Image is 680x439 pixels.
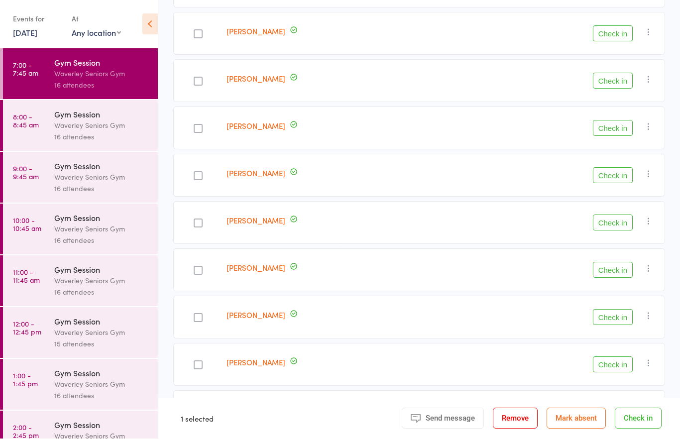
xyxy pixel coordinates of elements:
[54,338,149,350] div: 15 attendees
[54,316,149,327] div: Gym Session
[227,357,285,368] a: [PERSON_NAME]
[593,26,633,42] button: Check in
[227,216,285,226] a: [PERSON_NAME]
[593,120,633,136] button: Check in
[593,215,633,231] button: Check in
[54,131,149,143] div: 16 attendees
[72,27,121,38] div: Any location
[13,27,37,38] a: [DATE]
[3,101,158,151] a: 8:00 -8:45 amGym SessionWaverley Seniors Gym16 attendees
[227,74,285,84] a: [PERSON_NAME]
[593,310,633,326] button: Check in
[615,408,662,429] button: Check in
[3,359,158,410] a: 1:00 -1:45 pmGym SessionWaverley Seniors Gym16 attendees
[54,420,149,431] div: Gym Session
[13,11,62,27] div: Events for
[54,235,149,246] div: 16 attendees
[13,372,38,388] time: 1:00 - 1:45 pm
[54,223,149,235] div: Waverley Seniors Gym
[54,183,149,195] div: 16 attendees
[54,172,149,183] div: Waverley Seniors Gym
[54,120,149,131] div: Waverley Seniors Gym
[593,262,633,278] button: Check in
[54,390,149,402] div: 16 attendees
[54,379,149,390] div: Waverley Seniors Gym
[227,310,285,321] a: [PERSON_NAME]
[54,264,149,275] div: Gym Session
[13,268,40,284] time: 11:00 - 11:45 am
[72,11,121,27] div: At
[402,408,484,429] button: Send message
[3,204,158,255] a: 10:00 -10:45 amGym SessionWaverley Seniors Gym16 attendees
[13,320,41,336] time: 12:00 - 12:45 pm
[593,168,633,184] button: Check in
[54,213,149,223] div: Gym Session
[426,414,475,423] span: Send message
[54,327,149,338] div: Waverley Seniors Gym
[593,73,633,89] button: Check in
[54,275,149,287] div: Waverley Seniors Gym
[3,256,158,307] a: 11:00 -11:45 amGym SessionWaverley Seniors Gym16 attendees
[227,168,285,179] a: [PERSON_NAME]
[54,287,149,298] div: 16 attendees
[593,357,633,373] button: Check in
[54,109,149,120] div: Gym Session
[13,61,38,77] time: 7:00 - 7:45 am
[181,408,214,429] div: 1 selected
[54,68,149,80] div: Waverley Seniors Gym
[54,57,149,68] div: Gym Session
[13,217,41,232] time: 10:00 - 10:45 am
[3,308,158,358] a: 12:00 -12:45 pmGym SessionWaverley Seniors Gym15 attendees
[54,368,149,379] div: Gym Session
[3,152,158,203] a: 9:00 -9:45 amGym SessionWaverley Seniors Gym16 attendees
[227,263,285,273] a: [PERSON_NAME]
[547,408,606,429] button: Mark absent
[54,161,149,172] div: Gym Session
[13,113,39,129] time: 8:00 - 8:45 am
[13,165,39,181] time: 9:00 - 9:45 am
[54,80,149,91] div: 16 attendees
[227,26,285,37] a: [PERSON_NAME]
[227,121,285,131] a: [PERSON_NAME]
[3,49,158,100] a: 7:00 -7:45 amGym SessionWaverley Seniors Gym16 attendees
[493,408,538,429] button: Remove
